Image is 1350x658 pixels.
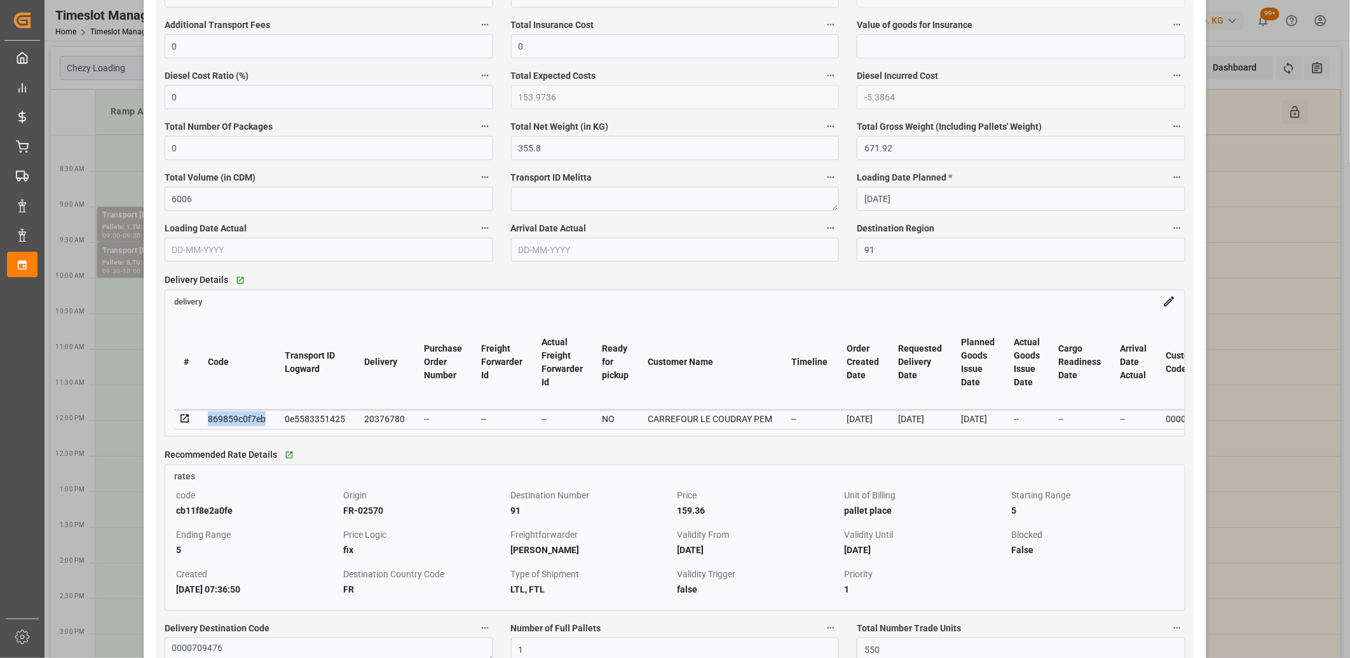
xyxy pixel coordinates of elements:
div: pallet place [844,503,1007,518]
div: Destination Country Code [343,566,506,582]
th: Delivery [355,315,414,410]
button: Loading Date Planned * [1169,169,1185,186]
div: 869859c0f7eb [208,411,266,427]
div: Priority [844,566,1007,582]
button: Total Net Weight (in KG) [822,118,839,135]
div: Validity Trigger [678,566,840,582]
button: Value of goods for Insurance [1169,17,1185,33]
th: Code [198,315,275,410]
span: Destination Region [857,222,934,235]
input: DD-MM-YYYY [165,238,493,262]
div: CARREFOUR LE COUDRAY PEM [648,411,772,427]
button: Total Expected Costs [822,67,839,84]
span: Value of goods for Insurance [857,18,972,32]
div: [DATE] [898,411,942,427]
div: FR [343,582,506,597]
button: Destination Region [1169,220,1185,236]
button: Additional Transport Fees [477,17,493,33]
th: Customer Code [1157,315,1227,410]
span: Transport ID Melitta [511,171,592,184]
span: Additional Transport Fees [165,18,270,32]
button: Diesel Cost Ratio (%) [477,67,493,84]
div: fix [343,542,506,558]
button: Number of Full Pallets [822,620,839,636]
div: 159.36 [678,503,840,518]
div: 0000709476 [1166,411,1217,427]
button: Total Number Trade Units [1169,620,1185,636]
div: 5 [1011,503,1174,518]
span: Diesel Cost Ratio (%) [165,69,249,83]
span: Delivery Destination Code [165,622,269,635]
th: Actual Freight Forwarder Id [532,315,592,410]
span: Total Number Of Packages [165,120,273,134]
div: Ending Range [176,527,339,542]
div: Type of Shipment [510,566,673,582]
span: rates [174,471,195,481]
div: -- [1014,411,1040,427]
button: Total Volume (in CDM) [477,169,493,186]
span: Diesel Incurred Cost [857,69,938,83]
div: [DATE] 07:36:50 [176,582,339,597]
div: -- [424,411,462,427]
div: Origin [343,488,506,503]
span: Loading Date Planned [857,171,952,184]
span: Loading Date Actual [165,222,247,235]
button: Diesel Incurred Cost [1169,67,1185,84]
div: Starting Range [1011,488,1174,503]
th: Cargo Readiness Date [1049,315,1111,410]
th: Transport ID Logward [275,315,355,410]
a: rates [165,465,1185,483]
button: Delivery Destination Code [477,620,493,636]
button: Total Gross Weight (Including Pallets' Weight) [1169,118,1185,135]
div: [DATE] [678,542,840,558]
div: 5 [176,542,339,558]
div: [PERSON_NAME] [510,542,673,558]
div: -- [1121,411,1147,427]
div: Validity Until [844,527,1007,542]
span: Total Net Weight (in KG) [511,120,609,134]
div: 91 [510,503,673,518]
div: 0e5583351425 [285,411,345,427]
button: Transport ID Melitta [822,169,839,186]
div: cb11f8e2a0fe [176,503,339,518]
div: Created [176,566,339,582]
th: Freight Forwarder Id [472,315,532,410]
div: False [1011,542,1174,558]
div: LTL, FTL [510,582,673,597]
div: false [678,582,840,597]
div: -- [1059,411,1101,427]
span: Total Number Trade Units [857,622,961,635]
input: DD-MM-YYYY [511,238,840,262]
th: # [174,315,198,410]
th: Requested Delivery Date [889,315,951,410]
div: -- [542,411,583,427]
span: delivery [174,297,202,306]
div: -- [481,411,522,427]
th: Order Created Date [837,315,889,410]
div: Freightforwarder [510,527,673,542]
th: Timeline [782,315,837,410]
a: delivery [174,296,202,306]
th: Customer Name [638,315,782,410]
div: Price Logic [343,527,506,542]
th: Purchase Order Number [414,315,472,410]
th: Planned Goods Issue Date [951,315,1004,410]
span: Total Volume (in CDM) [165,171,256,184]
span: Number of Full Pallets [511,622,601,635]
div: [DATE] [961,411,995,427]
div: code [176,488,339,503]
span: Recommended Rate Details [165,448,277,462]
button: Arrival Date Actual [822,220,839,236]
div: NO [602,411,629,427]
span: Total Insurance Cost [511,18,594,32]
div: Blocked [1011,527,1174,542]
div: 20376780 [364,411,405,427]
button: Total Number Of Packages [477,118,493,135]
div: [DATE] [847,411,879,427]
div: Unit of Billing [844,488,1007,503]
div: FR-02570 [343,503,506,518]
th: Ready for pickup [592,315,638,410]
span: Arrival Date Actual [511,222,587,235]
span: Delivery Details [165,273,228,287]
div: Price [678,488,840,503]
